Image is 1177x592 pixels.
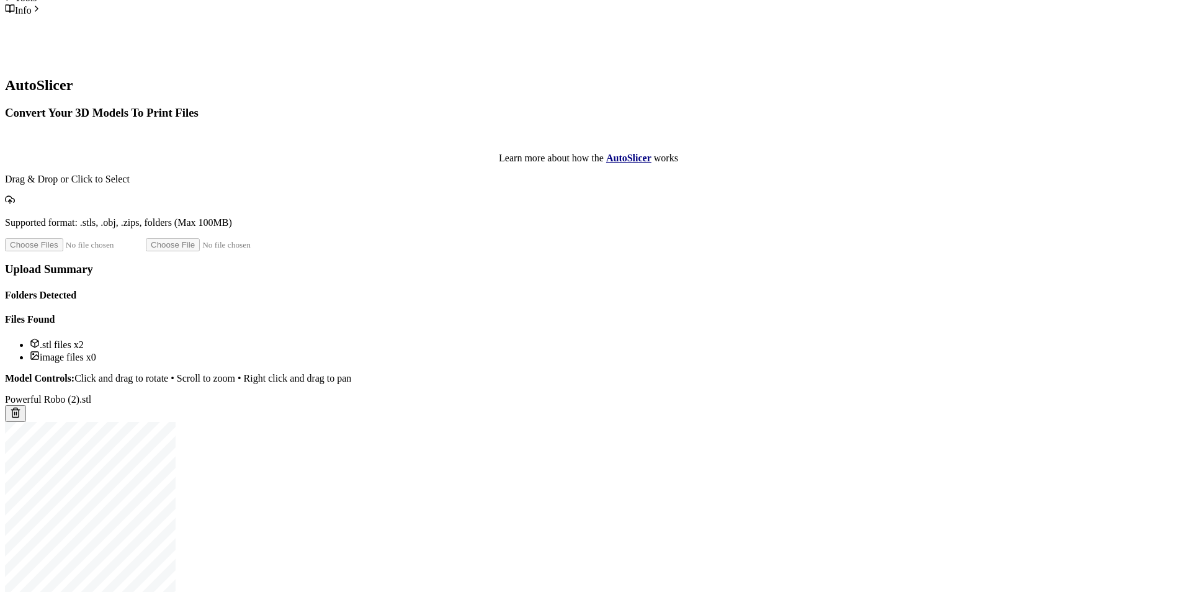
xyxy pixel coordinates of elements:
h3: Convert Your 3D Models To Print Files [5,106,1172,120]
li: image files x 0 [30,351,1172,363]
p: Drag & Drop or Click to Select [5,174,1172,185]
h3: Upload Summary [5,262,1172,276]
p: Learn more about how the works [5,153,1172,164]
span: Info [5,5,32,16]
h1: AutoSlicer [5,77,1172,94]
p: Supported format: .stls, .obj, .zips, folders (Max 100MB) [5,217,1172,228]
button: Remove model [5,405,26,422]
h4: Folders Detected [5,290,1172,301]
li: .stl files x 2 [30,338,1172,351]
a: AutoSlicer [606,153,651,163]
span: Click and drag to rotate • Scroll to zoom • Right click and drag to pan [74,373,351,383]
h4: Files Found [5,314,1172,325]
div: Powerful Robo (2).stl [5,394,1172,405]
strong: Model Controls: [5,373,74,383]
